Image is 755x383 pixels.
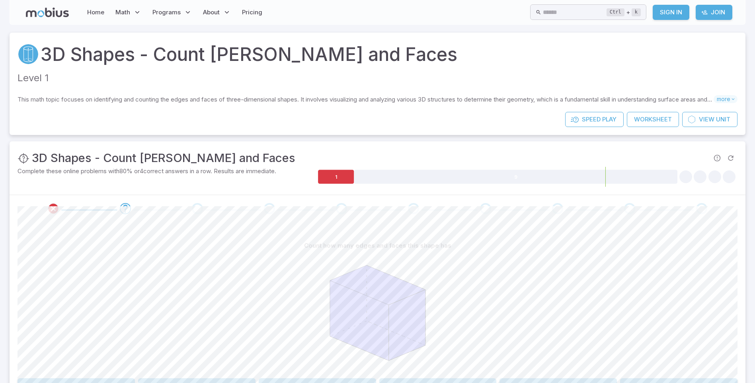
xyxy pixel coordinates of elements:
kbd: Ctrl [607,8,624,16]
span: Unit [716,115,730,124]
a: Sign In [653,5,689,20]
a: Home [85,3,107,21]
span: Programs [152,8,181,17]
div: Go to the next question [480,203,491,214]
h3: 3D Shapes - Count [PERSON_NAME] and Faces [32,149,295,167]
a: 3D Shapes - Count [PERSON_NAME] and Faces [41,41,457,68]
div: Go to the next question [264,203,275,214]
div: Go to the next question [624,203,635,214]
div: + [607,8,641,17]
kbd: k [632,8,641,16]
span: Refresh Question [724,151,737,165]
div: Go to the next question [408,203,419,214]
span: Speed [582,115,601,124]
div: Go to the next question [336,203,347,214]
a: SpeedPlay [565,112,624,127]
a: Geometry 3D [18,43,39,65]
div: Go to the next question [120,203,131,214]
div: Go to the next question [552,203,563,214]
div: Go to the next question [696,203,707,214]
div: Review your answer [48,203,59,214]
span: Report an issue with the question [710,151,724,165]
a: Worksheet [627,112,679,127]
p: Complete these online problems with 80 % or 4 correct answers in a row. Results are immediate. [18,167,316,176]
a: ViewUnit [682,112,737,127]
p: Count how many edges and faces this shape has [304,241,451,250]
p: Level 1 [18,71,737,86]
a: Pricing [240,3,265,21]
p: This math topic focuses on identifying and counting the edges and faces of three-dimensional shap... [18,95,714,104]
span: About [203,8,220,17]
span: Math [115,8,130,17]
div: Go to the next question [192,203,203,214]
span: View [699,115,714,124]
span: Play [602,115,616,124]
a: Join [696,5,732,20]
